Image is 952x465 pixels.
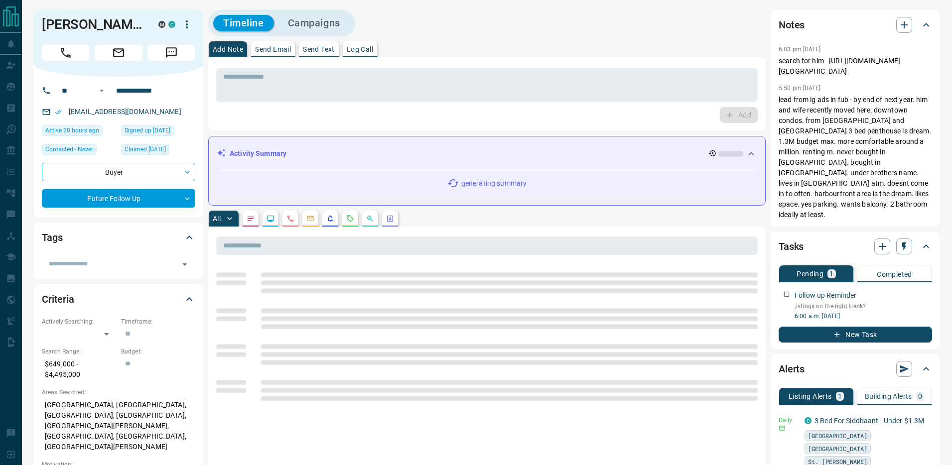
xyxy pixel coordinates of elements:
[779,238,804,254] h2: Tasks
[42,45,90,61] span: Call
[347,46,373,53] p: Log Call
[42,397,195,455] p: [GEOGRAPHIC_DATA], [GEOGRAPHIC_DATA], [GEOGRAPHIC_DATA], [GEOGRAPHIC_DATA], [GEOGRAPHIC_DATA][PER...
[125,125,170,135] span: Signed up [DATE]
[42,291,74,307] h2: Criteria
[779,17,805,33] h2: Notes
[178,257,192,271] button: Open
[789,393,832,400] p: Listing Alerts
[779,46,821,53] p: 6:03 pm [DATE]
[230,148,286,159] p: Activity Summary
[877,271,912,278] p: Completed
[386,215,394,223] svg: Agent Actions
[779,357,932,381] div: Alerts
[121,125,195,139] div: Tue Sep 16 2025
[45,144,93,154] span: Contacted - Never
[42,226,195,249] div: Tags
[213,215,221,222] p: All
[303,46,335,53] p: Send Text
[255,46,291,53] p: Send Email
[779,425,786,432] svg: Email
[779,56,932,77] p: search for him - [URL][DOMAIN_NAME][GEOGRAPHIC_DATA]
[278,15,350,31] button: Campaigns
[96,85,108,97] button: Open
[779,95,932,220] p: lead from ig ads in fub - by end of next year. him and wife recently moved here. downtown condos....
[779,327,932,343] button: New Task
[779,85,821,92] p: 5:50 pm [DATE]
[286,215,294,223] svg: Calls
[121,317,195,326] p: Timeframe:
[42,356,116,383] p: $649,000 - $4,495,000
[42,189,195,208] div: Future Follow Up
[461,178,527,189] p: generating summary
[779,13,932,37] div: Notes
[829,270,833,277] p: 1
[213,15,274,31] button: Timeline
[805,417,812,424] div: condos.ca
[797,270,823,277] p: Pending
[213,46,243,53] p: Add Note
[247,215,255,223] svg: Notes
[808,444,867,454] span: [GEOGRAPHIC_DATA]
[795,312,932,321] p: 6:00 a.m. [DATE]
[168,21,175,28] div: condos.ca
[147,45,195,61] span: Message
[121,347,195,356] p: Budget:
[69,108,181,116] a: [EMAIL_ADDRESS][DOMAIN_NAME]
[366,215,374,223] svg: Opportunities
[779,416,799,425] p: Daily
[42,317,116,326] p: Actively Searching:
[42,163,195,181] div: Buyer
[45,125,99,135] span: Active 20 hours ago
[42,388,195,397] p: Areas Searched:
[42,16,143,32] h1: [PERSON_NAME]
[42,125,116,139] div: Tue Oct 14 2025
[795,302,932,311] p: ;istings on the right track?
[918,393,922,400] p: 0
[95,45,142,61] span: Email
[779,234,932,258] div: Tasks
[125,144,166,154] span: Claimed [DATE]
[838,393,842,400] p: 1
[42,347,116,356] p: Search Range:
[121,144,195,158] div: Tue Sep 16 2025
[865,393,912,400] p: Building Alerts
[808,431,867,441] span: [GEOGRAPHIC_DATA]
[217,144,757,163] div: Activity Summary
[306,215,314,223] svg: Emails
[779,361,805,377] h2: Alerts
[267,215,274,223] svg: Lead Browsing Activity
[326,215,334,223] svg: Listing Alerts
[795,290,856,301] p: Follow up Reminder
[815,417,924,425] a: 3 Bed For Siddhaant - Under $1.3M
[42,287,195,311] div: Criteria
[346,215,354,223] svg: Requests
[158,21,165,28] div: mrloft.ca
[55,109,62,116] svg: Email Verified
[42,230,62,245] h2: Tags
